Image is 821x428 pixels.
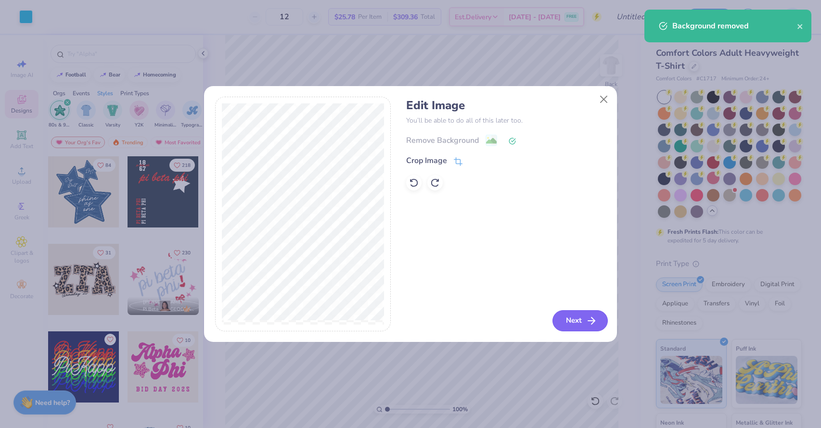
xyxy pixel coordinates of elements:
button: close [797,20,804,32]
h4: Edit Image [406,99,606,113]
p: You’ll be able to do all of this later too. [406,115,606,126]
div: Crop Image [406,155,447,166]
button: Next [552,310,608,331]
div: Background removed [672,20,797,32]
button: Close [595,90,613,108]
